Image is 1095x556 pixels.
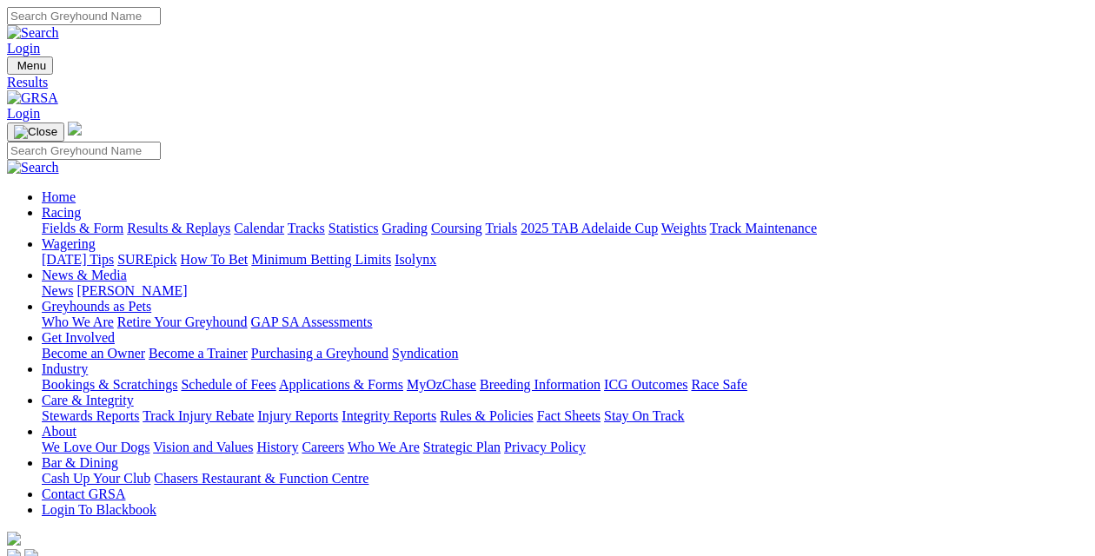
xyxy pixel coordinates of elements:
a: Industry [42,361,88,376]
a: Tracks [288,221,325,235]
a: SUREpick [117,252,176,267]
a: Chasers Restaurant & Function Centre [154,471,368,486]
a: News [42,283,73,298]
a: We Love Our Dogs [42,440,149,454]
a: ICG Outcomes [604,377,687,392]
a: Racing [42,205,81,220]
a: Coursing [431,221,482,235]
a: Retire Your Greyhound [117,314,248,329]
div: Wagering [42,252,1088,268]
a: Minimum Betting Limits [251,252,391,267]
div: Get Involved [42,346,1088,361]
a: Weights [661,221,707,235]
a: Become an Owner [42,346,145,361]
a: Who We Are [42,314,114,329]
a: Applications & Forms [279,377,403,392]
img: Search [7,160,59,175]
a: Greyhounds as Pets [42,299,151,314]
div: Bar & Dining [42,471,1088,486]
a: Injury Reports [257,408,338,423]
a: Purchasing a Greyhound [251,346,388,361]
div: Industry [42,377,1088,393]
a: Statistics [328,221,379,235]
a: Home [42,189,76,204]
a: Wagering [42,236,96,251]
a: Race Safe [691,377,747,392]
img: GRSA [7,90,58,106]
a: Bar & Dining [42,455,118,470]
div: News & Media [42,283,1088,299]
a: Contact GRSA [42,486,125,501]
a: Results & Replays [127,221,230,235]
a: Schedule of Fees [181,377,275,392]
img: Search [7,25,59,41]
a: How To Bet [181,252,249,267]
img: logo-grsa-white.png [7,532,21,546]
a: Bookings & Scratchings [42,377,177,392]
a: Syndication [392,346,458,361]
a: Login [7,41,40,56]
a: Care & Integrity [42,393,134,407]
a: MyOzChase [407,377,476,392]
a: Who We Are [348,440,420,454]
a: [PERSON_NAME] [76,283,187,298]
a: Results [7,75,1088,90]
a: Trials [485,221,517,235]
a: 2025 TAB Adelaide Cup [521,221,658,235]
a: GAP SA Assessments [251,314,373,329]
a: [DATE] Tips [42,252,114,267]
div: About [42,440,1088,455]
a: Track Injury Rebate [143,408,254,423]
a: Grading [382,221,428,235]
a: Vision and Values [153,440,253,454]
input: Search [7,142,161,160]
a: Integrity Reports [342,408,436,423]
div: Greyhounds as Pets [42,314,1088,330]
input: Search [7,7,161,25]
a: Careers [302,440,344,454]
a: Stay On Track [604,408,684,423]
a: Stewards Reports [42,408,139,423]
img: logo-grsa-white.png [68,122,82,136]
a: Get Involved [42,330,115,345]
span: Menu [17,59,46,72]
a: Breeding Information [480,377,601,392]
a: About [42,424,76,439]
div: Racing [42,221,1088,236]
a: History [256,440,298,454]
a: Strategic Plan [423,440,501,454]
a: Privacy Policy [504,440,586,454]
div: Care & Integrity [42,408,1088,424]
a: Isolynx [395,252,436,267]
a: Become a Trainer [149,346,248,361]
a: Fact Sheets [537,408,601,423]
button: Toggle navigation [7,122,64,142]
a: News & Media [42,268,127,282]
a: Calendar [234,221,284,235]
a: Fields & Form [42,221,123,235]
a: Cash Up Your Club [42,471,150,486]
img: Close [14,125,57,139]
button: Toggle navigation [7,56,53,75]
a: Login [7,106,40,121]
a: Rules & Policies [440,408,534,423]
a: Login To Blackbook [42,502,156,517]
a: Track Maintenance [710,221,817,235]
